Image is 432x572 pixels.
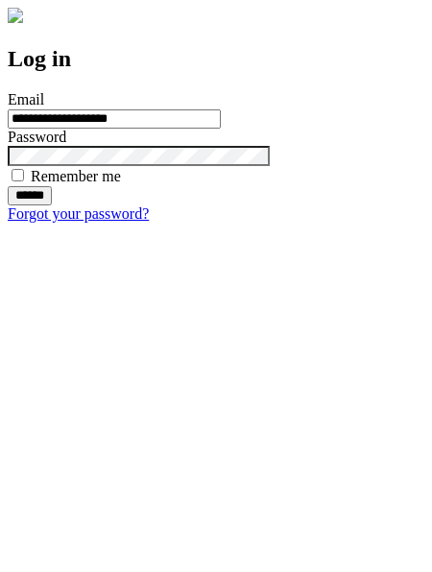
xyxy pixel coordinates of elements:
label: Email [8,91,44,107]
a: Forgot your password? [8,205,149,222]
label: Remember me [31,168,121,184]
label: Password [8,129,66,145]
h2: Log in [8,46,424,72]
img: logo-4e3dc11c47720685a147b03b5a06dd966a58ff35d612b21f08c02c0306f2b779.png [8,8,23,23]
